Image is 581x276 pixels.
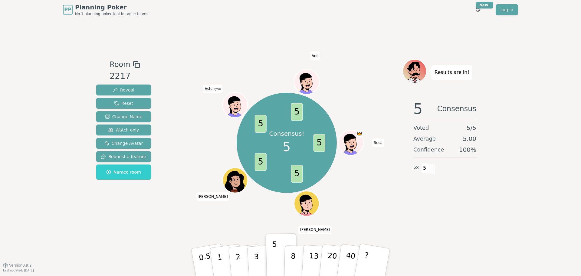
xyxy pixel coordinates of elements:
[313,134,325,152] span: 5
[75,3,148,12] span: Planning Poker
[101,154,146,160] span: Request a feature
[437,101,476,116] span: Consensus
[96,138,151,149] button: Change Avatar
[223,93,247,117] button: Click to change your avatar
[114,100,133,106] span: Reset
[496,4,518,15] a: Log in
[113,87,134,93] span: Reveal
[283,138,290,156] span: 5
[413,101,423,116] span: 5
[476,2,493,8] div: New!
[75,12,148,16] span: No.1 planning poker tool for agile teams
[96,85,151,95] button: Reveal
[9,263,32,268] span: Version 0.9.2
[63,3,148,16] a: PPPlanning PokerNo.1 planning poker tool for agile teams
[421,163,428,173] span: 5
[106,169,141,175] span: Named room
[96,111,151,122] button: Change Name
[356,131,363,137] span: Susa is the host
[96,151,151,162] button: Request a feature
[96,125,151,135] button: Watch only
[104,140,143,146] span: Change Avatar
[96,98,151,109] button: Reset
[105,114,142,120] span: Change Name
[463,135,476,143] span: 5.00
[203,85,222,93] span: Click to change your name
[272,240,277,273] p: 5
[310,52,320,60] span: Click to change your name
[291,103,303,121] span: 5
[196,192,229,201] span: Click to change your name
[413,124,429,132] span: Voted
[254,153,266,171] span: 5
[96,165,151,180] button: Named room
[473,4,484,15] button: New!
[3,269,34,272] span: Last updated: [DATE]
[108,127,139,133] span: Watch only
[413,135,436,143] span: Average
[110,70,140,82] div: 2217
[64,6,71,13] span: PP
[3,263,32,268] button: Version0.9.2
[413,164,419,171] span: 5 x
[467,124,476,132] span: 5 / 5
[110,59,130,70] span: Room
[459,145,476,154] span: 100 %
[214,88,221,91] span: (you)
[254,115,266,133] span: 5
[269,129,304,138] p: Consensus!
[413,145,444,154] span: Confidence
[435,68,469,77] p: Results are in!
[372,138,384,147] span: Click to change your name
[291,165,303,183] span: 5
[298,226,332,234] span: Click to change your name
